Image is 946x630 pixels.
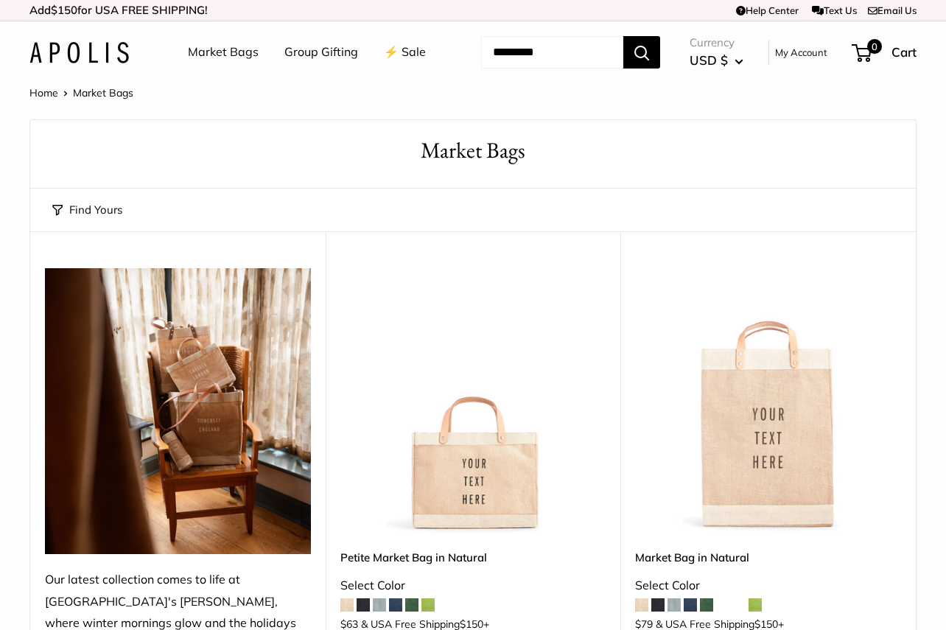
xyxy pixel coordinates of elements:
[340,575,606,597] div: Select Color
[736,4,799,16] a: Help Center
[656,619,784,629] span: & USA Free Shipping +
[623,36,660,69] button: Search
[690,32,743,53] span: Currency
[635,575,901,597] div: Select Color
[867,39,882,54] span: 0
[340,549,606,566] a: Petite Market Bag in Natural
[51,3,77,17] span: $150
[29,42,129,63] img: Apolis
[340,268,606,534] a: Petite Market Bag in NaturalPetite Market Bag in Natural
[635,268,901,534] img: Market Bag in Natural
[52,200,122,220] button: Find Yours
[690,52,728,68] span: USD $
[73,86,133,99] span: Market Bags
[775,43,827,61] a: My Account
[384,41,426,63] a: ⚡️ Sale
[635,268,901,534] a: Market Bag in NaturalMarket Bag in Natural
[635,549,901,566] a: Market Bag in Natural
[52,135,894,167] h1: Market Bags
[29,86,58,99] a: Home
[29,83,133,102] nav: Breadcrumb
[481,36,623,69] input: Search...
[45,268,311,554] img: Our latest collection comes to life at UK's Estelle Manor, where winter mornings glow and the hol...
[340,268,606,534] img: Petite Market Bag in Natural
[853,41,917,64] a: 0 Cart
[284,41,358,63] a: Group Gifting
[891,44,917,60] span: Cart
[812,4,857,16] a: Text Us
[690,49,743,72] button: USD $
[868,4,917,16] a: Email Us
[361,619,489,629] span: & USA Free Shipping +
[188,41,259,63] a: Market Bags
